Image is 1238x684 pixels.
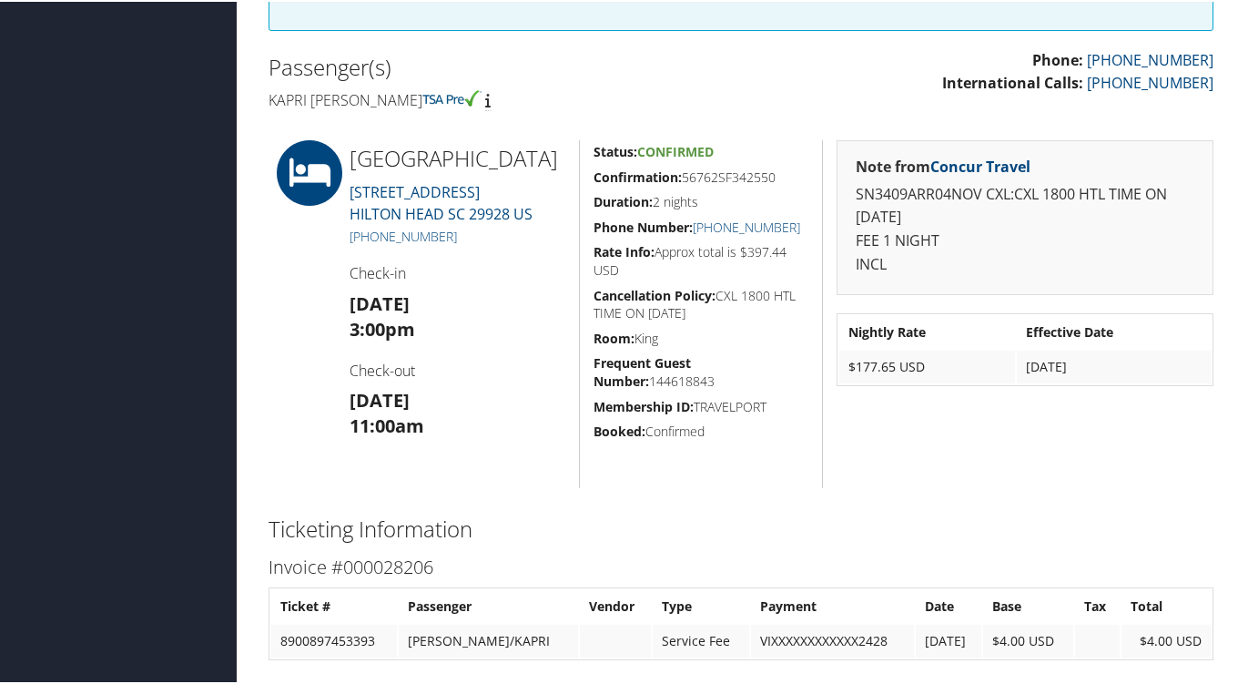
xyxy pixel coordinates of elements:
strong: [DATE] [350,386,410,411]
img: tsa-precheck.png [422,88,482,105]
h3: Invoice #000028206 [269,553,1213,578]
h4: Check-in [350,261,565,281]
strong: Status: [594,141,637,158]
td: [PERSON_NAME]/KAPRI [399,623,578,656]
strong: Rate Info: [594,241,655,259]
th: Nightly Rate [839,314,1015,347]
h2: [GEOGRAPHIC_DATA] [350,141,565,172]
h5: CXL 1800 HTL TIME ON [DATE] [594,285,808,321]
a: [STREET_ADDRESS]HILTON HEAD SC 29928 US [350,180,533,222]
th: Passenger [399,588,578,621]
td: VIXXXXXXXXXXXX2428 [751,623,914,656]
h2: Ticketing Information [269,512,1213,543]
th: Effective Date [1017,314,1211,347]
th: Payment [751,588,914,621]
span: Confirmed [637,141,714,158]
strong: 3:00pm [350,315,415,340]
h5: TRAVELPORT [594,396,808,414]
h5: Confirmed [594,421,808,439]
strong: Room: [594,328,634,345]
a: [PHONE_NUMBER] [1087,71,1213,91]
strong: Membership ID: [594,396,694,413]
strong: Booked: [594,421,645,438]
strong: Cancellation Policy: [594,285,715,302]
h5: Approx total is $397.44 USD [594,241,808,277]
strong: Phone Number: [594,217,693,234]
h5: 2 nights [594,191,808,209]
strong: Confirmation: [594,167,682,184]
strong: Frequent Guest Number: [594,352,691,388]
th: Ticket # [271,588,397,621]
td: $4.00 USD [983,623,1072,656]
strong: [DATE] [350,290,410,314]
td: $4.00 USD [1121,623,1211,656]
a: [PHONE_NUMBER] [350,226,457,243]
th: Vendor [580,588,651,621]
a: [PHONE_NUMBER] [1087,48,1213,68]
td: 8900897453393 [271,623,397,656]
th: Type [653,588,749,621]
a: Concur Travel [930,155,1030,175]
h2: Passenger(s) [269,50,727,81]
th: Total [1121,588,1211,621]
strong: 11:00am [350,412,424,436]
h5: 144618843 [594,352,808,388]
td: [DATE] [916,623,982,656]
strong: Phone: [1032,48,1083,68]
strong: Note from [856,155,1030,175]
p: SN3409ARR04NOV CXL:CXL 1800 HTL TIME ON [DATE] FEE 1 NIGHT INCL [856,181,1194,274]
h4: Kapri [PERSON_NAME] [269,88,727,108]
th: Tax [1075,588,1120,621]
th: Base [983,588,1072,621]
h5: 56762SF342550 [594,167,808,185]
td: [DATE] [1017,349,1211,382]
h4: Check-out [350,359,565,379]
strong: Duration: [594,191,653,209]
a: [PHONE_NUMBER] [693,217,800,234]
td: Service Fee [653,623,749,656]
th: Date [916,588,982,621]
strong: International Calls: [942,71,1083,91]
h5: King [594,328,808,346]
td: $177.65 USD [839,349,1015,382]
